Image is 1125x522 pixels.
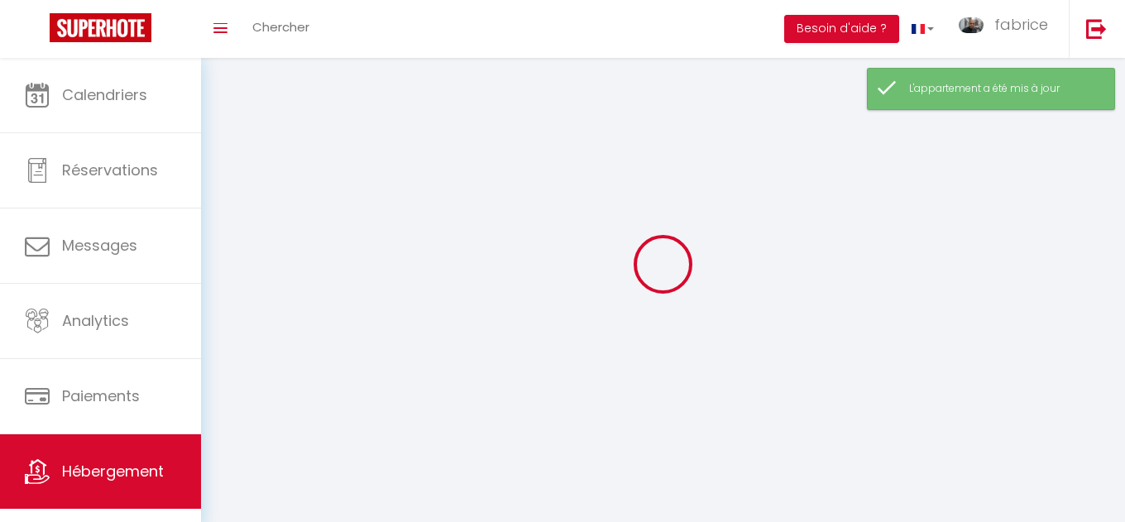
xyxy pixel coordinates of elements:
img: Super Booking [50,13,151,42]
span: Chercher [252,18,309,36]
img: ... [959,17,984,34]
div: L'appartement a été mis à jour [909,81,1098,97]
button: Besoin d'aide ? [784,15,899,43]
span: Paiements [62,386,140,406]
img: logout [1086,18,1107,39]
span: Messages [62,235,137,256]
span: Hébergement [62,461,164,481]
span: Analytics [62,310,129,331]
span: Réservations [62,160,158,180]
span: Calendriers [62,84,147,105]
span: fabrice [994,14,1048,35]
